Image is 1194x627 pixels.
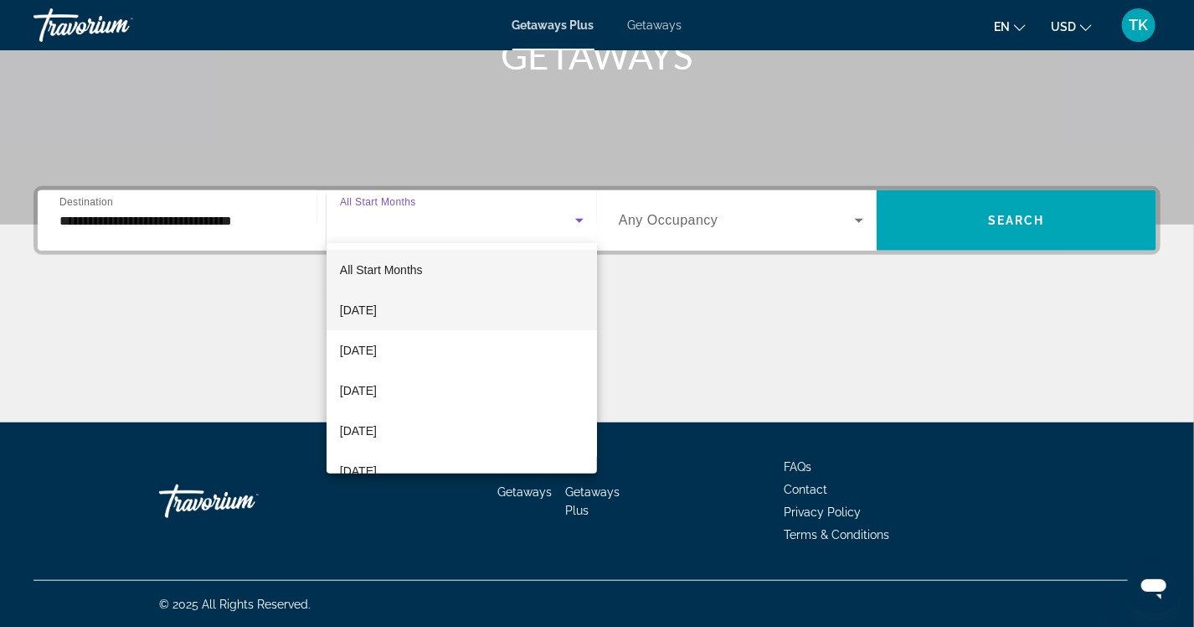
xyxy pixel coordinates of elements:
[340,461,377,481] span: [DATE]
[340,300,377,320] span: [DATE]
[340,340,377,360] span: [DATE]
[1127,560,1181,614] iframe: Button to launch messaging window
[340,381,377,401] span: [DATE]
[340,421,377,441] span: [DATE]
[340,263,423,277] span: All Start Months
